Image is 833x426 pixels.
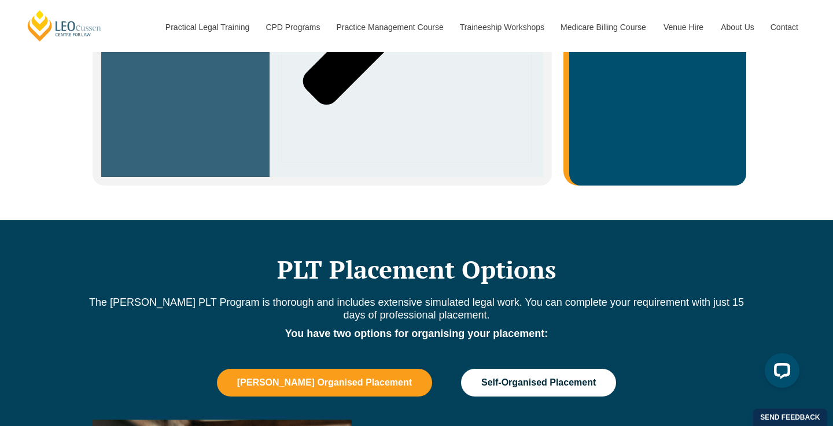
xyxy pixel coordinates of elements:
a: Traineeship Workshops [451,2,552,52]
span: Self-Organised Placement [481,377,596,388]
a: Medicare Billing Course [552,2,655,52]
a: Contact [762,2,807,52]
span: [PERSON_NAME] Organised Placement [237,377,412,388]
a: Venue Hire [655,2,712,52]
h2: PLT Placement Options [87,255,746,284]
a: Practice Management Course [328,2,451,52]
a: [PERSON_NAME] Centre for Law [26,9,103,42]
p: The [PERSON_NAME] PLT Program is thorough and includes extensive simulated legal work. You can co... [87,296,746,321]
a: Practical Legal Training [157,2,257,52]
a: CPD Programs [257,2,327,52]
a: About Us [712,2,762,52]
iframe: LiveChat chat widget [755,349,804,397]
strong: You have two options for organising your placement: [285,328,548,339]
